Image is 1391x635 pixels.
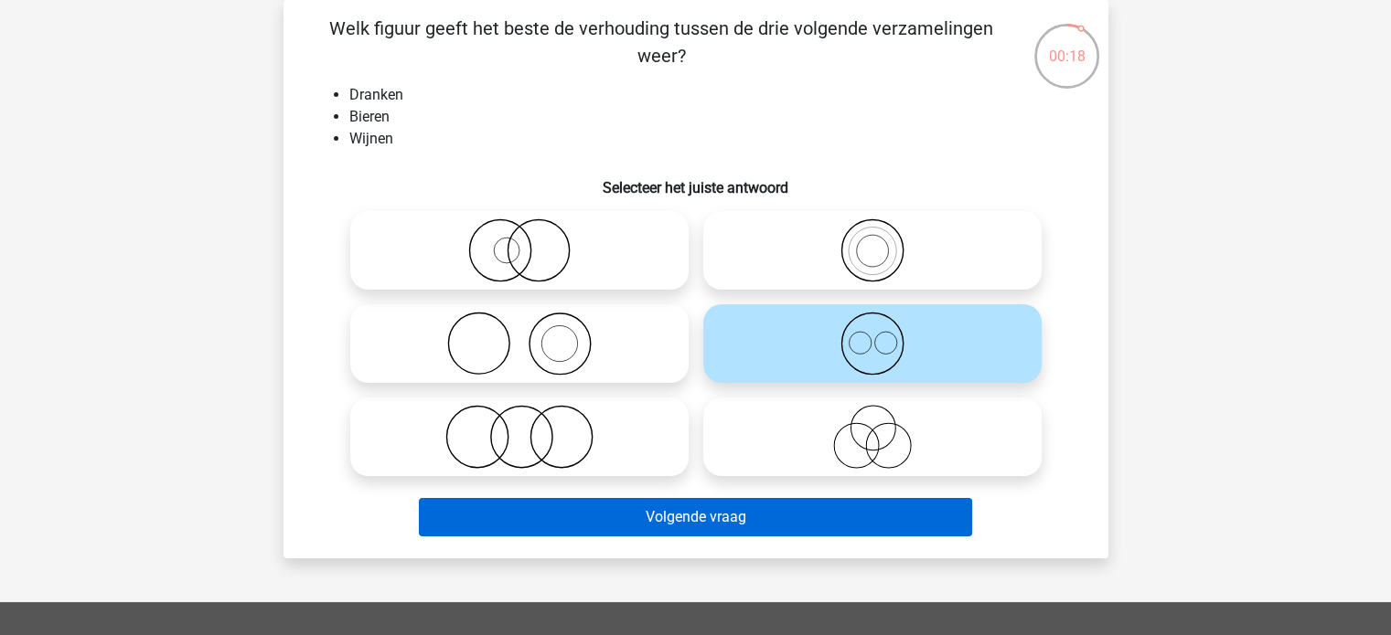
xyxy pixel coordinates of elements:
[1033,22,1101,68] div: 00:18
[419,498,972,536] button: Volgende vraag
[349,106,1079,128] li: Bieren
[349,84,1079,106] li: Dranken
[313,164,1079,196] h6: Selecteer het juiste antwoord
[313,15,1011,69] p: Welk figuur geeft het beste de verhouding tussen de drie volgende verzamelingen weer?
[349,128,1079,150] li: Wijnen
